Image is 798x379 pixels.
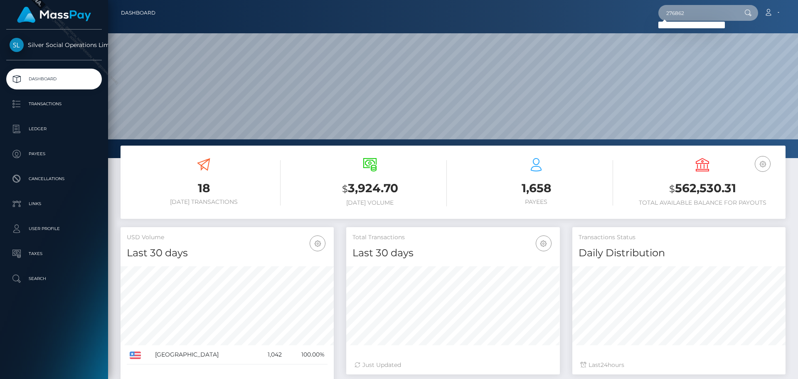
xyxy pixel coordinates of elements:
h4: Daily Distribution [579,246,779,260]
a: Transactions [6,94,102,114]
h3: 562,530.31 [626,180,779,197]
td: 1,042 [255,345,284,364]
h6: Payees [459,198,613,206]
p: User Profile [10,223,99,235]
h4: Last 30 days [127,246,328,260]
h3: 3,924.70 [293,180,447,197]
a: Payees [6,144,102,164]
h6: Total Available Balance for Payouts [626,199,779,206]
a: User Profile [6,218,102,239]
input: Search... [658,5,736,21]
a: Dashboard [121,4,155,22]
a: Cancellations [6,168,102,189]
span: 24 [601,361,608,369]
div: Last hours [581,361,777,369]
p: Payees [10,148,99,160]
span: Silver Social Operations Limited [6,41,102,49]
a: Search [6,268,102,289]
p: Links [10,198,99,210]
p: Search [10,272,99,285]
h4: Last 30 days [352,246,553,260]
h6: [DATE] Transactions [127,198,281,206]
p: Ledger [10,123,99,135]
a: Links [6,193,102,214]
h5: Transactions Status [579,233,779,242]
td: 100.00% [285,345,328,364]
img: Silver Social Operations Limited [10,38,24,52]
h6: [DATE] Volume [293,199,447,206]
td: [GEOGRAPHIC_DATA] [152,345,255,364]
a: Taxes [6,243,102,264]
p: Cancellations [10,173,99,185]
a: Dashboard [6,69,102,89]
h3: 1,658 [459,180,613,196]
div: Just Updated [355,361,551,369]
a: Ledger [6,119,102,139]
h3: 18 [127,180,281,196]
p: Taxes [10,248,99,260]
h5: Total Transactions [352,233,553,242]
small: $ [342,183,348,195]
img: MassPay Logo [17,7,91,23]
p: Transactions [10,98,99,110]
small: $ [669,183,675,195]
h5: USD Volume [127,233,328,242]
p: Dashboard [10,73,99,85]
img: US.png [130,352,141,359]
